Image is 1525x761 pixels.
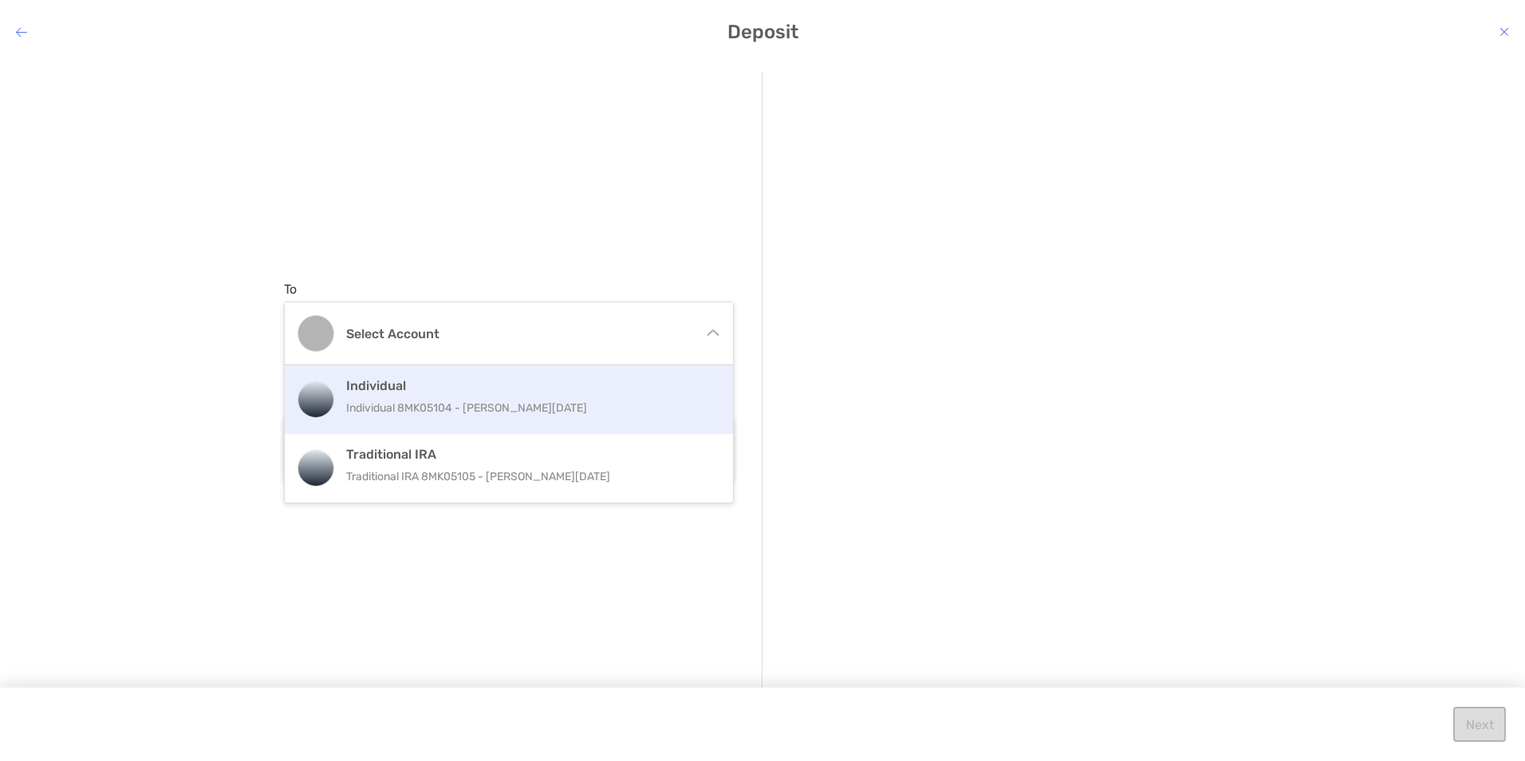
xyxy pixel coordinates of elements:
[298,382,333,417] img: Individual
[284,282,297,297] label: To
[346,378,706,393] h4: Individual
[346,447,706,462] h4: Traditional IRA
[346,326,691,341] h4: Select account
[346,467,706,487] p: Traditional IRA 8MK05105 - [PERSON_NAME][DATE]
[298,451,333,486] img: Traditional IRA
[346,398,706,418] p: Individual 8MK05104 - [PERSON_NAME][DATE]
